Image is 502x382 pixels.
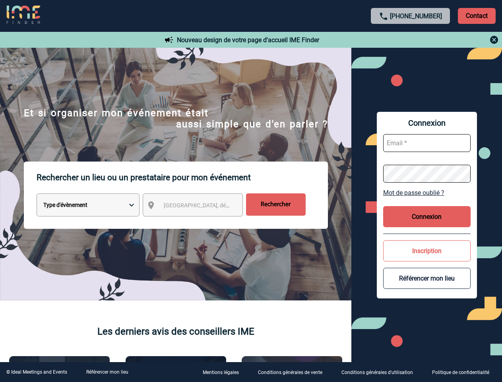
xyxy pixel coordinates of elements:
[383,240,471,261] button: Inscription
[383,189,471,197] a: Mot de passe oublié ?
[383,118,471,128] span: Connexion
[379,12,388,21] img: call-24-px.png
[341,370,413,376] p: Conditions générales d'utilisation
[335,368,426,376] a: Conditions générales d'utilisation
[383,134,471,152] input: Email *
[390,12,442,20] a: [PHONE_NUMBER]
[164,202,274,209] span: [GEOGRAPHIC_DATA], département, région...
[246,193,306,216] input: Rechercher
[37,162,328,193] p: Rechercher un lieu ou un prestataire pour mon événement
[383,206,471,227] button: Connexion
[458,8,496,24] p: Contact
[203,370,239,376] p: Mentions légales
[252,368,335,376] a: Conditions générales de vente
[6,369,67,375] div: © Ideal Meetings and Events
[196,368,252,376] a: Mentions légales
[383,268,471,289] button: Référencer mon lieu
[86,369,128,375] a: Référencer mon lieu
[258,370,322,376] p: Conditions générales de vente
[426,368,502,376] a: Politique de confidentialité
[432,370,489,376] p: Politique de confidentialité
